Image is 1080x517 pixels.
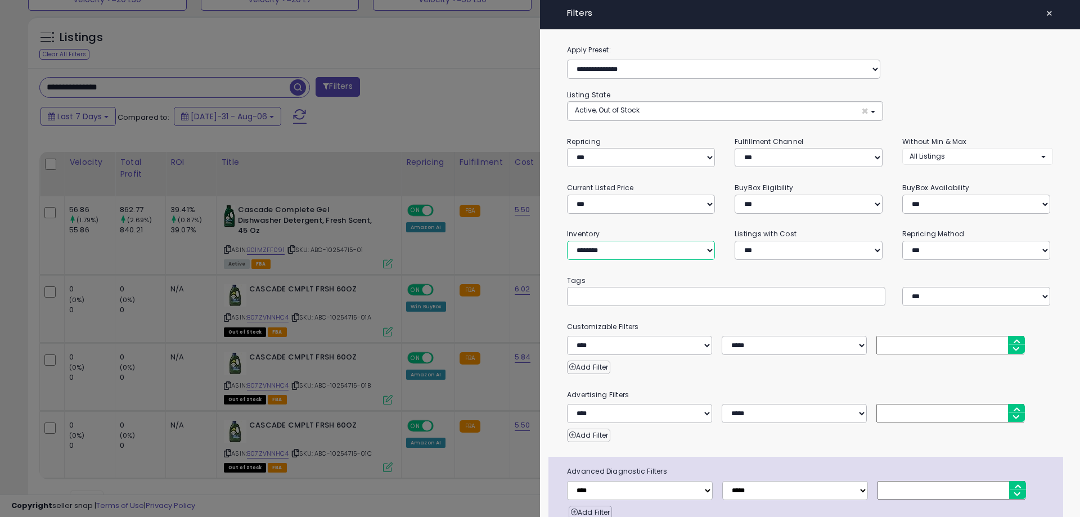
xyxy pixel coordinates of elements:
[568,102,883,120] button: Active, Out of Stock ×
[567,429,610,442] button: Add Filter
[559,275,1061,287] small: Tags
[575,105,640,115] span: Active, Out of Stock
[735,137,803,146] small: Fulfillment Channel
[559,44,1061,56] label: Apply Preset:
[902,148,1053,164] button: All Listings
[567,361,610,374] button: Add Filter
[559,321,1061,333] small: Customizable Filters
[567,183,633,192] small: Current Listed Price
[910,151,945,161] span: All Listings
[1046,6,1053,21] span: ×
[559,389,1061,401] small: Advertising Filters
[735,183,793,192] small: BuyBox Eligibility
[902,183,969,192] small: BuyBox Availability
[559,465,1063,478] span: Advanced Diagnostic Filters
[735,229,796,239] small: Listings with Cost
[567,229,600,239] small: Inventory
[861,105,868,117] span: ×
[902,229,965,239] small: Repricing Method
[902,137,967,146] small: Without Min & Max
[567,8,1053,18] h4: Filters
[1041,6,1057,21] button: ×
[567,90,610,100] small: Listing State
[567,137,601,146] small: Repricing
